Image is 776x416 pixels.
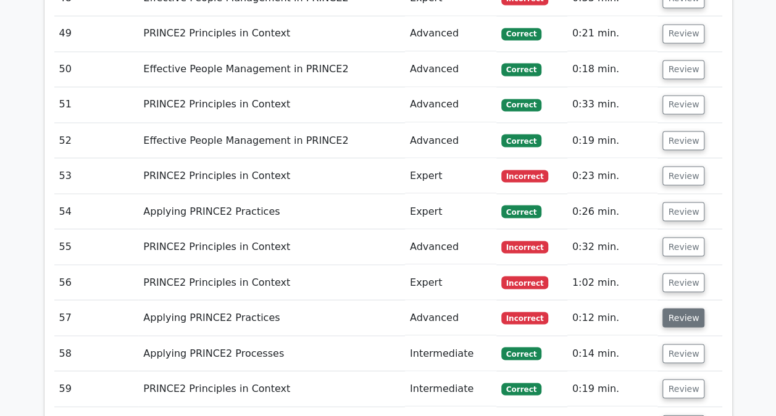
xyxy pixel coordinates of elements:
td: 0:19 min. [567,371,658,406]
td: Effective People Management in PRINCE2 [138,123,405,158]
td: 54 [54,194,139,229]
span: Correct [501,205,541,217]
span: Correct [501,99,541,111]
td: 0:32 min. [567,229,658,264]
button: Review [662,344,704,363]
td: Advanced [405,300,496,335]
td: PRINCE2 Principles in Context [138,158,405,193]
td: 51 [54,87,139,122]
button: Review [662,379,704,398]
td: Applying PRINCE2 Practices [138,194,405,229]
td: Expert [405,158,496,193]
button: Review [662,24,704,43]
td: 1:02 min. [567,265,658,300]
td: Intermediate [405,371,496,406]
span: Correct [501,347,541,359]
button: Review [662,273,704,292]
td: Expert [405,265,496,300]
td: 57 [54,300,139,335]
button: Review [662,95,704,114]
span: Correct [501,134,541,146]
td: PRINCE2 Principles in Context [138,371,405,406]
span: Incorrect [501,312,549,324]
td: Applying PRINCE2 Processes [138,336,405,371]
td: 0:26 min. [567,194,658,229]
td: 0:18 min. [567,52,658,87]
button: Review [662,237,704,256]
span: Correct [501,63,541,75]
td: Advanced [405,52,496,87]
td: 0:23 min. [567,158,658,193]
td: PRINCE2 Principles in Context [138,16,405,51]
span: Incorrect [501,276,549,288]
td: 53 [54,158,139,193]
span: Correct [501,383,541,395]
button: Review [662,202,704,221]
td: 56 [54,265,139,300]
td: 50 [54,52,139,87]
td: Advanced [405,229,496,264]
td: 49 [54,16,139,51]
td: Applying PRINCE2 Practices [138,300,405,335]
td: 0:33 min. [567,87,658,122]
td: Intermediate [405,336,496,371]
button: Review [662,131,704,150]
td: 58 [54,336,139,371]
td: 0:21 min. [567,16,658,51]
td: PRINCE2 Principles in Context [138,265,405,300]
td: 52 [54,123,139,158]
td: 59 [54,371,139,406]
td: Advanced [405,87,496,122]
button: Review [662,308,704,327]
button: Review [662,60,704,79]
td: 0:19 min. [567,123,658,158]
td: Advanced [405,123,496,158]
td: 55 [54,229,139,264]
button: Review [662,166,704,185]
td: 0:14 min. [567,336,658,371]
td: Effective People Management in PRINCE2 [138,52,405,87]
td: PRINCE2 Principles in Context [138,229,405,264]
span: Incorrect [501,170,549,182]
td: Advanced [405,16,496,51]
td: 0:12 min. [567,300,658,335]
td: Expert [405,194,496,229]
td: PRINCE2 Principles in Context [138,87,405,122]
span: Correct [501,28,541,40]
span: Incorrect [501,241,549,253]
